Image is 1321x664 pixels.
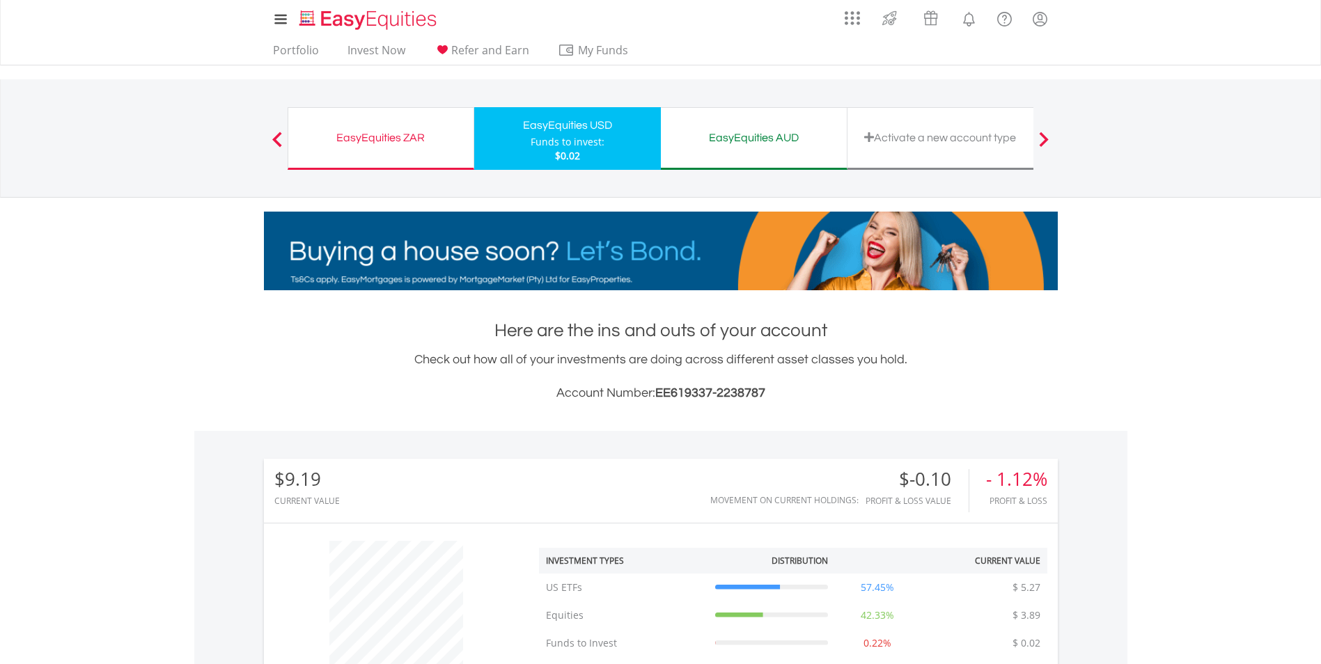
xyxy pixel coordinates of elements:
[264,318,1058,343] h1: Here are the ins and outs of your account
[297,8,442,31] img: EasyEquities_Logo.png
[539,629,708,657] td: Funds to Invest
[264,384,1058,403] h3: Account Number:
[539,601,708,629] td: Equities
[866,496,969,505] div: Profit & Loss Value
[986,469,1047,489] div: - 1.12%
[451,42,529,58] span: Refer and Earn
[264,350,1058,403] div: Check out how all of your investments are doing across different asset classes you hold.
[669,128,838,148] div: EasyEquities AUD
[951,3,987,31] a: Notifications
[878,7,901,29] img: thrive-v2.svg
[1022,3,1058,34] a: My Profile
[1006,601,1047,629] td: $ 3.89
[835,629,920,657] td: 0.22%
[835,601,920,629] td: 42.33%
[483,116,652,135] div: EasyEquities USD
[919,7,942,29] img: vouchers-v2.svg
[428,43,535,65] a: Refer and Earn
[655,386,765,400] span: EE619337-2238787
[910,3,951,29] a: Vouchers
[531,135,604,149] div: Funds to invest:
[920,548,1047,574] th: Current Value
[264,212,1058,290] img: EasyMortage Promotion Banner
[267,43,325,65] a: Portfolio
[987,3,1022,31] a: FAQ's and Support
[539,548,708,574] th: Investment Types
[835,574,920,601] td: 57.45%
[555,149,580,162] span: $0.02
[866,469,969,489] div: $-0.10
[1006,629,1047,657] td: $ 0.02
[845,10,860,26] img: grid-menu-icon.svg
[539,574,708,601] td: US ETFs
[294,3,442,31] a: Home page
[1006,574,1047,601] td: $ 5.27
[836,3,869,26] a: AppsGrid
[986,496,1047,505] div: Profit & Loss
[856,128,1025,148] div: Activate a new account type
[558,41,649,59] span: My Funds
[710,496,859,505] div: Movement on Current Holdings:
[297,128,465,148] div: EasyEquities ZAR
[342,43,411,65] a: Invest Now
[772,555,828,567] div: Distribution
[274,469,340,489] div: $9.19
[274,496,340,505] div: CURRENT VALUE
